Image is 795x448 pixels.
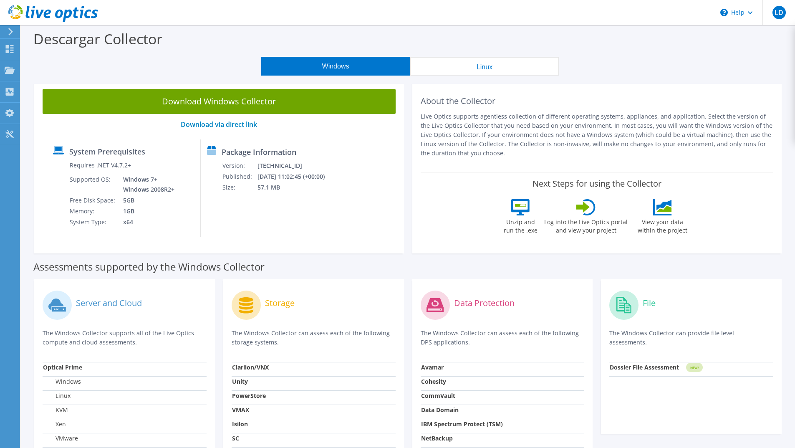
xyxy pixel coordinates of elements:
[261,57,410,76] button: Windows
[76,299,142,307] label: Server and Cloud
[421,392,455,400] strong: CommVault
[43,420,66,428] label: Xen
[610,363,679,371] strong: Dossier File Assessment
[421,377,446,385] strong: Cohesity
[33,263,265,271] label: Assessments supported by the Windows Collector
[69,195,117,206] td: Free Disk Space:
[421,363,444,371] strong: Avamar
[69,206,117,217] td: Memory:
[232,392,266,400] strong: PowerStore
[720,9,728,16] svg: \n
[43,434,78,443] label: VMware
[117,217,176,228] td: x64
[232,434,239,442] strong: SC
[222,160,257,171] td: Version:
[43,89,396,114] a: Download Windows Collector
[643,299,656,307] label: File
[690,365,699,370] tspan: NEW!
[421,329,585,347] p: The Windows Collector can assess each of the following DPS applications.
[43,329,207,347] p: The Windows Collector supports all of the Live Optics compute and cloud assessments.
[232,329,396,347] p: The Windows Collector can assess each of the following storage systems.
[222,171,257,182] td: Published:
[421,406,459,414] strong: Data Domain
[257,160,336,171] td: [TECHNICAL_ID]
[544,215,628,235] label: Log into the Live Optics portal and view your project
[222,182,257,193] td: Size:
[257,171,336,182] td: [DATE] 11:02:45 (+00:00)
[421,96,774,106] h2: About the Collector
[117,206,176,217] td: 1GB
[43,392,71,400] label: Linux
[501,215,540,235] label: Unzip and run the .exe
[609,329,773,347] p: The Windows Collector can provide file level assessments.
[69,147,145,156] label: System Prerequisites
[421,420,503,428] strong: IBM Spectrum Protect (TSM)
[43,363,82,371] strong: Optical Prime
[43,406,68,414] label: KVM
[632,215,692,235] label: View your data within the project
[421,112,774,158] p: Live Optics supports agentless collection of different operating systems, appliances, and applica...
[533,179,661,189] label: Next Steps for using the Collector
[232,363,269,371] strong: Clariion/VNX
[117,195,176,206] td: 5GB
[265,299,295,307] label: Storage
[232,377,248,385] strong: Unity
[222,148,296,156] label: Package Information
[33,29,162,48] label: Descargar Collector
[69,174,117,195] td: Supported OS:
[421,434,453,442] strong: NetBackup
[454,299,515,307] label: Data Protection
[69,217,117,228] td: System Type:
[257,182,336,193] td: 57.1 MB
[181,120,257,129] a: Download via direct link
[772,6,786,19] span: LD
[232,420,248,428] strong: Isilon
[410,57,559,76] button: Linux
[43,377,81,386] label: Windows
[232,406,249,414] strong: VMAX
[70,161,131,170] label: Requires .NET V4.7.2+
[117,174,176,195] td: Windows 7+ Windows 2008R2+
